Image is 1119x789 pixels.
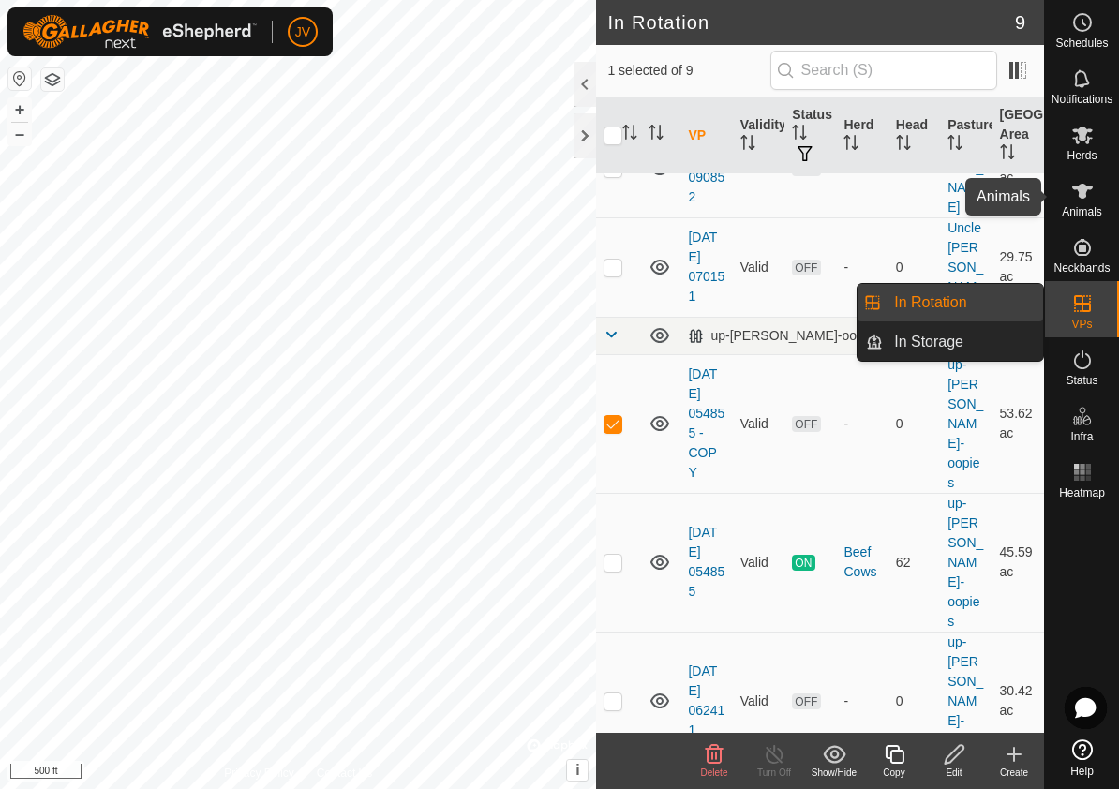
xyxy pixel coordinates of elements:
input: Search (S) [770,51,997,90]
li: In Storage [858,323,1043,361]
a: In Rotation [883,284,1043,321]
div: Beef Cows [843,543,880,582]
a: up-[PERSON_NAME]-oopies [947,357,983,490]
td: Valid [733,217,784,317]
td: Valid [733,493,784,632]
div: Show/Hide [804,766,864,780]
li: In Rotation [858,284,1043,321]
span: ON [792,555,814,571]
th: Head [888,97,940,174]
a: [DATE] 054855 [688,525,724,599]
div: - [843,258,880,277]
a: up-[PERSON_NAME]-oopies [947,496,983,629]
p-sorticon: Activate to sort [896,138,911,153]
p-sorticon: Activate to sort [843,138,858,153]
p-sorticon: Activate to sort [792,127,807,142]
span: In Storage [894,331,963,353]
span: OFF [792,416,820,432]
a: Privacy Policy [224,765,294,782]
p-sorticon: Activate to sort [649,127,664,142]
div: - [843,692,880,711]
a: [DATE] 062411 [688,663,724,737]
a: Help [1045,732,1119,784]
a: In Storage [883,323,1043,361]
td: Valid [733,354,784,493]
div: Copy [864,766,924,780]
span: Help [1070,766,1094,777]
span: Status [1066,375,1097,386]
span: VPs [1071,319,1092,330]
p-sorticon: Activate to sort [947,138,962,153]
p-sorticon: Activate to sort [1000,147,1015,162]
a: Contact Us [317,765,372,782]
span: OFF [792,693,820,709]
span: Neckbands [1053,262,1110,274]
td: 45.59 ac [992,493,1044,632]
span: i [575,762,579,778]
div: - [843,414,880,434]
span: 1 selected of 9 [607,61,769,81]
a: [DATE] 054855 - COPY [688,366,724,480]
span: JV [295,22,310,42]
button: Reset Map [8,67,31,90]
button: i [567,760,588,781]
th: Validity [733,97,784,174]
a: Uncle [PERSON_NAME] [947,220,983,314]
td: 0 [888,217,940,317]
th: Pasture [940,97,992,174]
p-sorticon: Activate to sort [622,127,637,142]
span: Schedules [1055,37,1108,49]
span: Delete [701,767,728,778]
td: 0 [888,354,940,493]
span: Herds [1067,150,1097,161]
button: – [8,123,31,145]
img: Gallagher Logo [22,15,257,49]
th: Herd [836,97,888,174]
a: Uncle [PERSON_NAME] [947,121,983,215]
div: Turn Off [744,766,804,780]
div: up-[PERSON_NAME]-oopies [688,328,947,344]
th: Status [784,97,836,174]
div: Create [984,766,1044,780]
span: OFF [792,260,820,275]
div: Edit [924,766,984,780]
th: VP [680,97,732,174]
span: Notifications [1052,94,1112,105]
h2: In Rotation [607,11,1014,34]
button: + [8,98,31,121]
td: Valid [733,632,784,770]
a: [DATE] 070151 [688,230,724,304]
button: Map Layers [41,68,64,91]
th: [GEOGRAPHIC_DATA] Area [992,97,1044,174]
td: 53.62 ac [992,354,1044,493]
span: Heatmap [1059,487,1105,499]
span: Animals [1062,206,1102,217]
span: In Rotation [894,291,966,314]
td: 29.75 ac [992,217,1044,317]
span: Infra [1070,431,1093,442]
a: up-[PERSON_NAME]-oopies [947,634,983,767]
td: 0 [888,632,940,770]
td: 62 [888,493,940,632]
span: 9 [1015,8,1025,37]
p-sorticon: Activate to sort [740,138,755,153]
td: 30.42 ac [992,632,1044,770]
